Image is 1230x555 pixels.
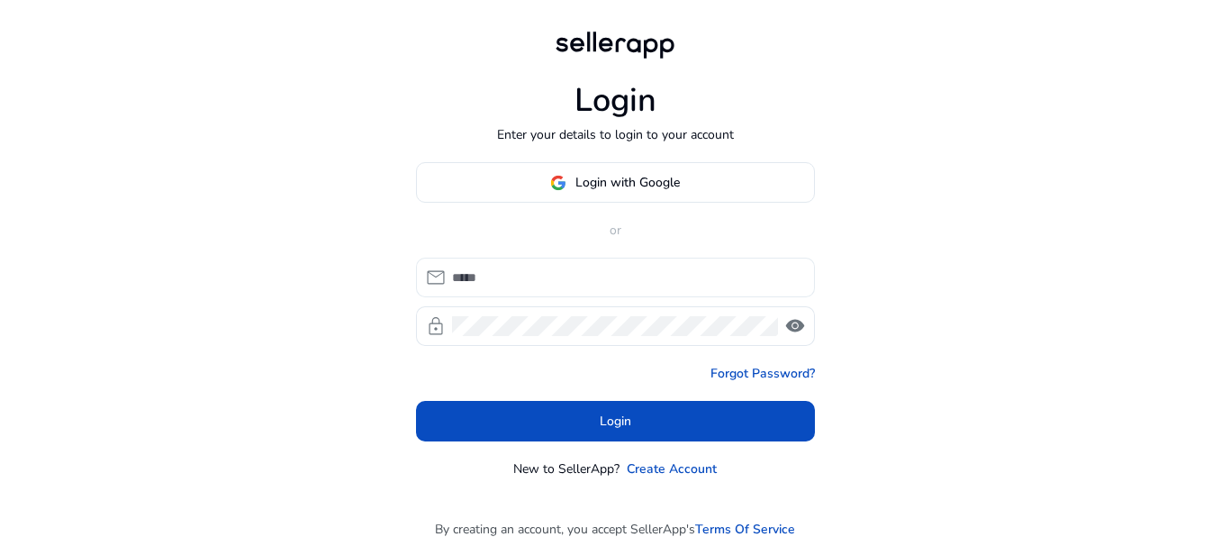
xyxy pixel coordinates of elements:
span: visibility [784,315,806,337]
button: Login with Google [416,162,815,203]
h1: Login [574,81,656,120]
img: google-logo.svg [550,175,566,191]
a: Create Account [627,459,717,478]
span: lock [425,315,447,337]
span: Login with Google [575,173,680,192]
a: Forgot Password? [710,364,815,383]
button: Login [416,401,815,441]
a: Terms Of Service [695,520,795,539]
span: mail [425,267,447,288]
span: Login [600,412,631,431]
p: New to SellerApp? [513,459,620,478]
p: Enter your details to login to your account [497,125,734,144]
p: or [416,221,815,240]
